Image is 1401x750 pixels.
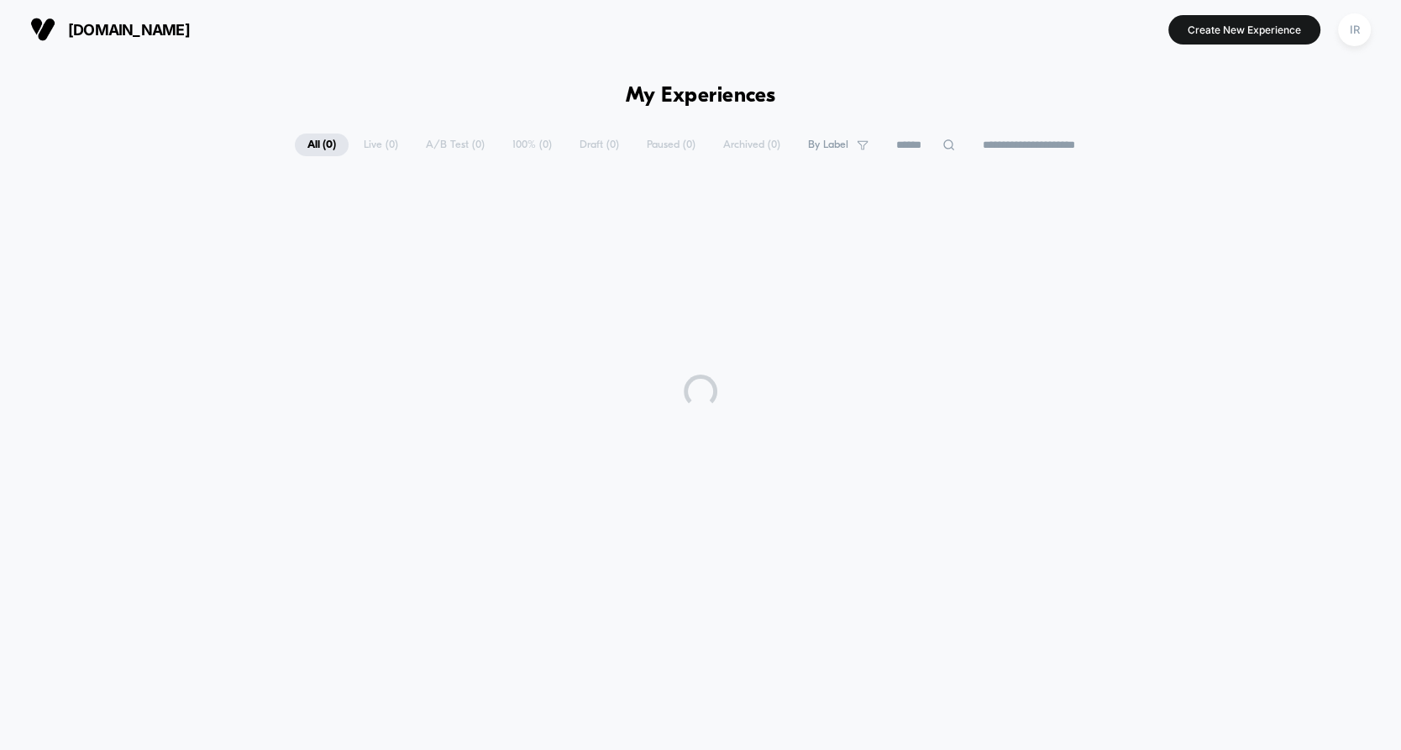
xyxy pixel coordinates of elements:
[1338,13,1371,46] div: IR
[295,134,349,156] span: All ( 0 )
[30,17,55,42] img: Visually logo
[25,16,195,43] button: [DOMAIN_NAME]
[1168,15,1320,45] button: Create New Experience
[1333,13,1376,47] button: IR
[808,139,848,151] span: By Label
[626,84,776,108] h1: My Experiences
[68,21,190,39] span: [DOMAIN_NAME]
